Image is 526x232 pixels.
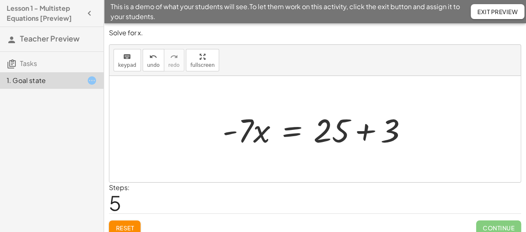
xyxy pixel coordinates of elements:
i: keyboard [123,52,131,62]
button: undoundo [143,49,164,71]
span: Exit Preview [477,8,518,15]
span: Teacher Preview [20,34,79,43]
h4: Lesson 1 - Multistep Equations [Preview] [7,3,82,23]
i: undo [149,52,157,62]
span: Reset [116,224,134,232]
label: Steps: [109,183,130,192]
span: redo [168,62,180,68]
p: Solve for x. [109,28,521,38]
span: fullscreen [190,62,215,68]
span: This is a demo of what your students will see. To let them work on this activity, click the exit ... [111,2,471,22]
button: Exit Preview [471,4,524,19]
i: redo [170,52,178,62]
span: undo [147,62,160,68]
span: 5 [109,190,121,215]
div: 1. Goal state [7,76,74,85]
button: keyboardkeypad [114,49,141,71]
span: keypad [118,62,136,68]
button: fullscreen [186,49,219,71]
span: Tasks [20,59,37,68]
i: Task started. [87,76,97,85]
button: redoredo [164,49,184,71]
